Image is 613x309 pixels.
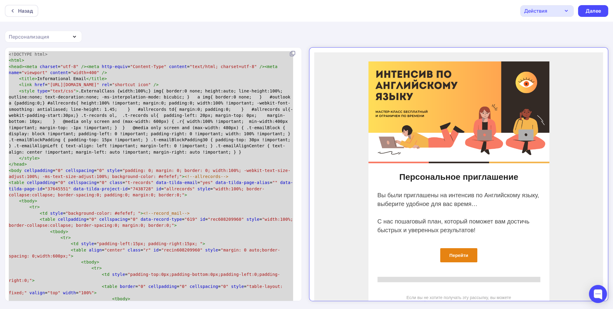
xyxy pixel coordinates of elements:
span: tr [32,204,37,209]
span: > [35,76,37,81]
span: cellpadding [148,284,177,289]
span: tbody [84,260,97,264]
span: "text/css" [50,89,76,93]
span: < [9,180,11,185]
span: "padding-top:0px;padding-bottom:0px;padding-left:0;padding-right:0;" [9,272,280,283]
span: "0" [58,180,66,185]
span: > [99,266,102,270]
span: "margin: 0 auto;border-spacing: 0;width:600px;" [9,248,280,258]
span: td [42,211,47,216]
span: = [9,211,190,216]
span: />< [259,64,267,69]
span: < [40,217,43,222]
span: style [231,284,244,289]
span: rel [102,82,110,87]
span: < [19,76,22,81]
span: = = [9,82,159,87]
span: < [71,241,74,246]
span: cellspacing [66,168,94,173]
span: </ [86,76,91,81]
span: tr [63,235,68,240]
span: style [107,168,120,173]
span: = = = = [9,248,280,258]
span: "utf-8" [60,64,78,69]
span: < [50,229,53,234]
span: "619" [185,217,197,222]
span: = = = [9,168,290,179]
span: < [71,248,74,252]
span: cellspacing [99,217,128,222]
span: < [30,204,32,209]
span: Informational Email [9,76,107,81]
span: < [9,64,11,69]
span: data-tilda-email [156,180,197,185]
span: meta [267,64,277,69]
span: > [24,162,27,167]
span: > [104,76,107,81]
span: > [94,290,97,295]
span: = = = = = [9,64,280,75]
span: cellspacing [68,180,96,185]
span: < [91,266,94,270]
span: table [11,180,24,185]
button: Персонализация [5,31,82,42]
span: <!--allrecords--> [185,174,229,179]
span: data-tilda-page-alias [216,180,270,185]
span: </ [19,156,24,161]
span: = = = = = = [9,284,285,295]
span: cellspacing [190,284,218,289]
span: style [81,241,94,246]
span: style [112,272,125,277]
span: > [71,254,74,258]
span: meta [89,64,99,69]
span: > [22,58,24,63]
span: "0" [96,168,104,173]
span: "background-color: #efefef; " [66,211,141,216]
div: Если вы не хотите получать эту рассылку, вы можете [63,243,226,252]
span: style [24,156,37,161]
span: > [203,241,205,246]
span: "r" [143,248,151,252]
span: > [182,174,185,179]
span: "center" [104,248,125,252]
span: > [32,278,35,283]
span: id [200,217,205,222]
span: "allrecords" [164,186,195,191]
span: < [19,198,22,203]
span: content [50,70,68,75]
div: Персональное приглашение [63,120,226,130]
span: table [73,248,86,252]
span: data-tilda-page-id [9,180,293,191]
span: name [9,70,19,75]
button: Действия [520,5,574,17]
span: "0" [130,217,138,222]
span: = [9,272,280,283]
span: "shortcut icon" [112,82,151,87]
span: >< [22,64,27,69]
span: > [37,156,40,161]
span: "7438728" [130,186,153,191]
div: Действия [524,7,547,14]
span: style [205,248,218,252]
span: class [109,180,122,185]
span: "yes" [200,180,213,185]
span: < [60,235,63,240]
a: Отменить подписку на эту рассылку [109,248,180,252]
img: photo.png [54,9,235,111]
span: > [185,192,187,197]
span: "t-records" [125,180,153,185]
span: < [9,58,11,63]
span: "100%" [78,290,94,295]
span: "0" [221,284,229,289]
span: border [120,284,135,289]
span: table [104,284,117,289]
span: "top" [48,290,61,295]
span: "viewport" [22,70,48,75]
span: style [22,89,35,93]
span: "width:100%; border-collapse:collapse; border-spacing:0; padding:0; margin:0; border:0;" [9,186,264,197]
span: meta [27,64,37,69]
span: tbody [22,198,35,203]
span: />< [81,64,89,69]
span: id [153,248,159,252]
